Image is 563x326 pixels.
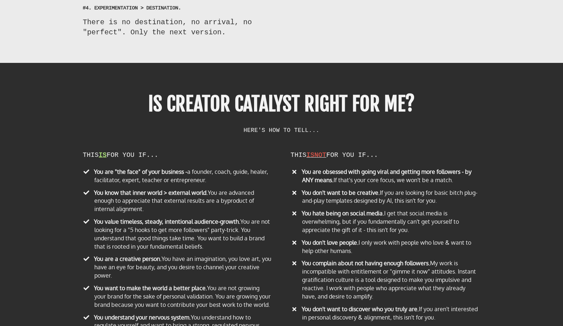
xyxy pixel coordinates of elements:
[306,151,314,159] b: IS
[94,284,207,292] b: You want to make the world a better place.
[99,151,107,159] u: IS
[302,259,430,267] b: You complain about not having enough followers.
[83,255,272,282] li: ​ You have an imagination, you love art, you have an eye for beauty, and you desire to channel yo...
[139,127,424,133] h2: HERE'S HOW TO TELL...
[291,189,480,207] li: ​ If you are looking for basic bitch plug-and-play templates designed by AI, this isn't for you.
[302,210,384,217] b: You hate being on social media.
[302,305,419,313] b: You don't want to discover who you truly are.
[302,189,380,196] b: You don't want to be creative.
[83,189,272,216] li: ​ You are advanced enough to appreciate that external results are a byproduct of internal alignment.
[148,92,415,116] b: IS CREATOR CATALYST RIGHT FOR ME?
[302,168,472,184] b: You are obsessed with going viral and getting more followers - by ANY means.
[291,168,480,186] li: If that's your core focus, we won't be a match.
[291,305,480,324] li: ​ If you aren't interested in personal discovery & alignment, this isn't for you.
[314,151,326,159] b: NOT
[94,168,187,175] b: You are "the face" of your business -
[291,209,480,236] li: ​ I get that social media is overwhelming, but if you fundamentally can't get yourself to appreci...
[83,17,272,38] div: There is no destination, no arrival, no "perfect". Only the next version.
[83,218,272,253] li: ​ You are not looking for a "5 hooks to get more followers" party-trick. You understand that good...
[291,239,480,257] li: ​ I only work with people who love & want to help other humans.
[94,255,162,262] b: You are a creative person.
[94,314,191,321] b: You understand your nervous system.
[83,151,272,159] div: THIS FOR YOU IF...
[94,189,208,196] b: You know that inner world > external world.
[302,239,358,246] b: You don't love people.
[291,151,480,159] div: THIS FOR YOU IF...
[83,168,272,186] li: a founder, coach, guide, healer, facilitator, expert, teacher or entrepreneur.
[83,284,272,311] li: ​ You are not growing your brand for the sake of personal validation. You are growing your brand ...
[94,218,240,225] b: You value timeless, steady, intentional audience-growth.
[291,259,480,303] li: ​ My work is incompatible with entitlement or "gimme it now" attitudes. Instant gratification cul...
[83,5,181,11] b: #4. EXPERIMENTATION > DESTINATION.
